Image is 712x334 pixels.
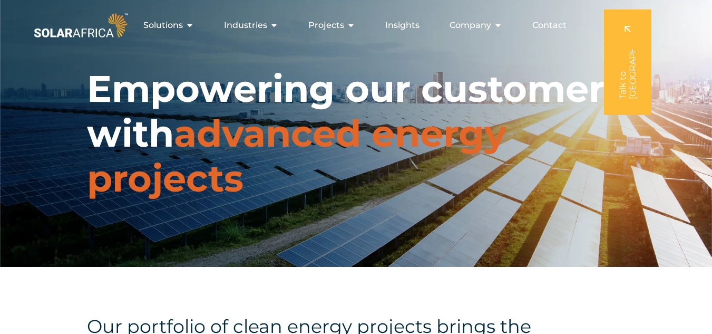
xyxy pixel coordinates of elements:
[87,66,625,201] h1: Empowering our customers with
[450,19,491,32] span: Company
[143,19,183,32] span: Solutions
[532,19,567,32] a: Contact
[130,15,575,36] nav: Menu
[130,15,575,36] div: Menu Toggle
[385,19,420,32] a: Insights
[87,111,506,201] span: advanced energy projects
[224,19,267,32] span: Industries
[308,19,344,32] span: Projects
